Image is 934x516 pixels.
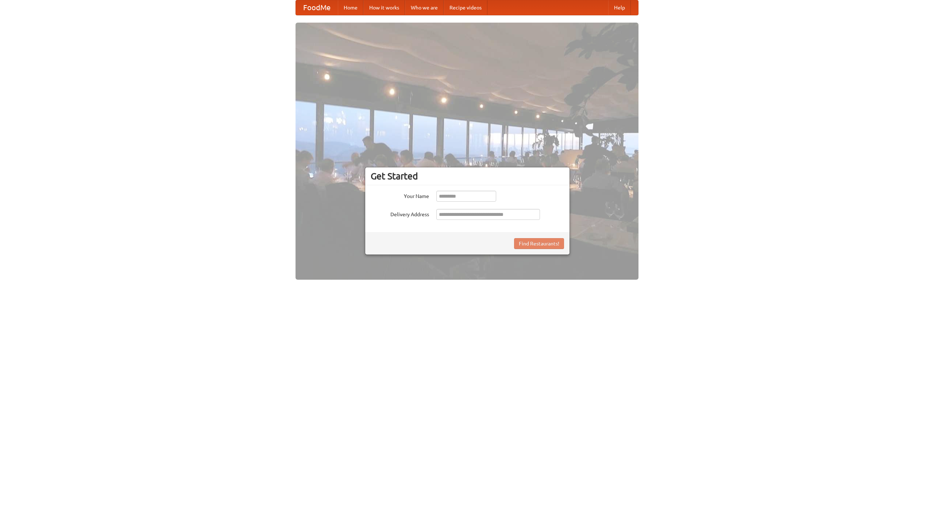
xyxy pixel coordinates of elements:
a: Home [338,0,363,15]
a: Who we are [405,0,444,15]
label: Delivery Address [371,209,429,218]
a: Help [608,0,631,15]
h3: Get Started [371,171,564,182]
a: FoodMe [296,0,338,15]
label: Your Name [371,191,429,200]
button: Find Restaurants! [514,238,564,249]
a: Recipe videos [444,0,487,15]
a: How it works [363,0,405,15]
